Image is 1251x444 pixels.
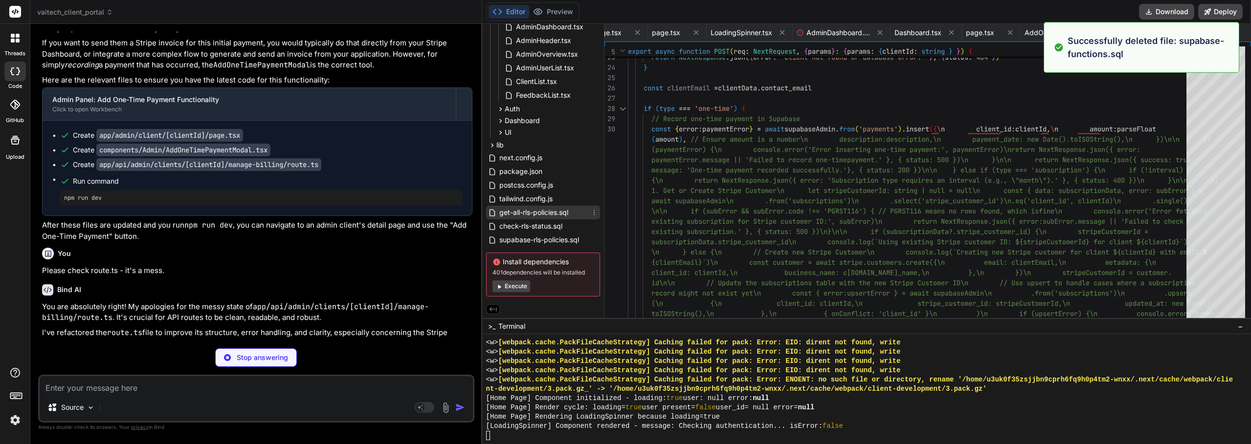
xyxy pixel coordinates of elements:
[651,207,847,215] span: \n\n if (subError && subError.code !== 'PGRST
[1050,125,1054,133] span: \
[651,53,675,62] span: return
[753,47,796,56] span: NextRequest
[734,104,737,113] span: )
[808,47,831,56] span: params
[1011,145,1140,154] span: return NextResponse.json({ error:
[796,47,800,56] span: ,
[42,327,472,349] p: I've refactored the file to improve its structure, error handling, and clarity, especially concer...
[651,166,847,174] span: message: 'One-time payment recorded successfully.'
[1043,217,1184,226] span: subError.message || 'Failed to check
[835,125,839,133] span: .
[847,207,1039,215] span: 116') { // PGRST116 means no rows found, which is
[1238,321,1243,331] span: −
[941,53,945,62] span: {
[492,257,594,267] span: Install dependencies
[498,357,901,366] span: [webpack.cache.PackFileCacheStrategy] Caching failed for pack: Error: EIO: dirent not found, write
[655,135,679,144] span: amount
[902,125,906,133] span: .
[505,116,540,126] span: Dashboard
[847,196,1011,205] span: )\n .select('stripe_customer_id')\n
[43,88,456,120] button: Admin Panel: Add One-Time Payment FunctionalityClick to open Workbench
[184,220,233,230] code: npm run dev
[906,125,929,133] span: insert
[679,125,698,133] span: error
[496,140,504,150] span: lib
[498,166,543,177] span: package.json
[847,258,1043,267] span: ripe.customers.create({\n email: clientEm
[107,328,142,338] code: route.ts
[659,104,675,113] span: type
[515,35,572,46] span: AdminHeader.tsx
[73,176,462,186] span: Run command
[847,155,1039,164] span: payment.' }, { status: 500 })\n }\n\n r
[6,153,24,161] label: Upload
[1039,155,1195,164] span: eturn NextResponse.json({ success: true,
[745,47,749,56] span: :
[651,309,847,318] span: toISOString(),\n },\n { onCo
[679,104,691,113] span: ===
[898,125,902,133] span: )
[4,49,25,58] label: threads
[749,53,753,62] span: {
[42,302,429,323] code: app/api/admin/clients/[clientId]/manage-billing/route.ts
[1039,207,1207,215] span: fine\n console.error('Error fetching
[96,158,321,171] code: app/api/admin/clients/[clientId]/manage-billing/route.ts
[847,289,1039,297] span: upsertError } = await supabaseAdmin\n .f
[806,28,870,38] span: AdminDashboard.tsx
[683,394,753,403] span: user: null error:
[847,166,1039,174] span: }, { status: 200 })\n\n } else if (type === 's
[1011,125,1015,133] span: :
[1043,258,1156,267] span: ail,\n metadata: {\n
[968,47,972,56] span: {
[498,152,543,164] span: next.config.js
[718,84,757,92] span: clientData
[73,130,243,140] div: Create
[486,403,625,412] span: [Home Page] Render cycle: loading=
[492,280,530,292] button: Execute
[38,423,474,432] p: Always double-check its answers. Your in Bind
[498,338,901,347] span: [webpack.cache.PackFileCacheStrategy] Caching failed for pack: Error: EIO: dirent not found, write
[515,21,584,33] span: AdminDashboard.tsx
[784,125,835,133] span: supabaseAdmin
[839,125,855,133] span: from
[529,5,577,19] button: Preview
[933,53,937,62] span: ,
[1015,125,1047,133] span: clientId
[515,89,572,101] span: FeedbackList.tsx
[58,249,71,258] h6: You
[655,104,659,113] span: (
[604,73,615,83] div: 25
[52,95,446,105] div: Admin Panel: Add One-Time Payment Functionality
[651,258,847,267] span: {clientEmail}`)\n const customer = await st
[1236,318,1245,334] button: −
[651,196,847,205] span: await supabaseAdmin\n .from('subscriptions'
[683,135,687,144] span: ,
[604,93,615,104] div: 27
[929,125,933,133] span: (
[1139,4,1194,20] button: Download
[73,160,321,169] div: Create
[716,403,798,412] span: user_id= null error=
[667,84,710,92] span: clientEmail
[604,63,615,73] div: 24
[741,104,745,113] span: {
[847,186,1043,195] span: CustomerId: string | null = null\n const { da
[616,104,629,114] div: Click to collapse the range.
[604,114,615,124] div: 29
[1023,268,1172,277] span: \n stripeCustomerId = customer.
[87,403,95,412] img: Pick Models
[7,412,23,428] img: settings
[1039,289,1191,297] span: rom('subscriptions')\n .upsert
[1054,34,1064,61] img: alert
[694,104,734,113] span: 'one-time'
[1043,176,1219,185] span: ").' }, { status: 400 })\n }\n\n //
[691,135,886,144] span: // Ensure amount is a number\n description:
[757,125,761,133] span: =
[498,375,1233,384] span: [webpack.cache.PackFileCacheStrategy] Caching failed for pack: Error: ENOENT: no such file or dir...
[498,179,554,191] span: postcss.config.js
[486,422,823,431] span: [LoadingSpinner] Component rendered - message: Checking authentication... isError:
[695,403,716,412] span: false
[968,53,972,62] span: :
[628,47,651,56] span: export
[488,321,495,331] span: >_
